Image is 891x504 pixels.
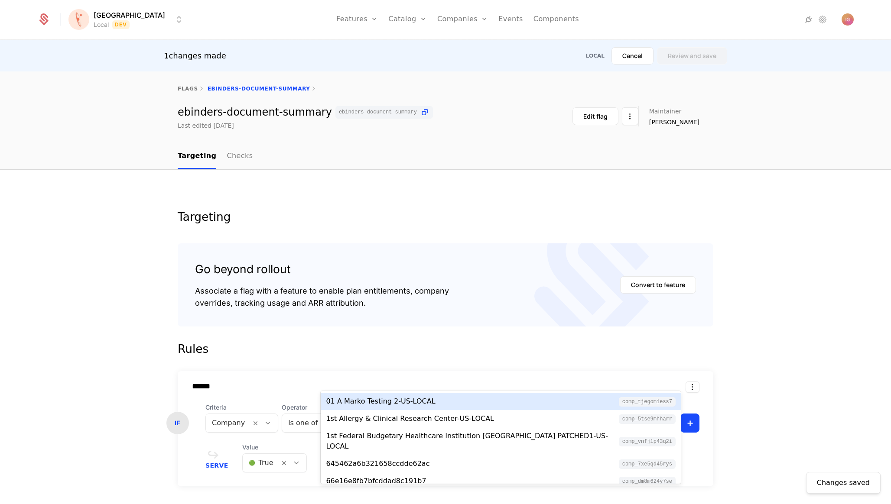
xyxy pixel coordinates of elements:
nav: Main [178,144,713,169]
div: IF [166,412,189,434]
span: Maintainer [649,108,682,114]
img: Igor Grebenarovic [842,13,854,26]
button: Edit flag [572,107,618,125]
ul: Choose Sub Page [178,144,253,169]
img: Florence [68,9,89,30]
div: 645462a6b321658ccdde62ac [326,459,429,469]
button: Convert to feature [620,276,696,294]
div: Changes saved [817,478,870,488]
span: Criteria [205,403,278,412]
div: Associate a flag with a feature to enable plan entitlements, company overrides, tracking usage an... [195,285,449,309]
div: Review and save [668,52,716,60]
div: Local [586,52,605,59]
div: 1st Federal Budgetary Healthcare Institution [GEOGRAPHIC_DATA] PATCHED1-US-LOCAL [326,431,618,452]
button: Review and save [657,47,727,65]
div: Local [94,20,109,29]
button: Select environment [71,10,184,29]
div: 01 A Marko Testing 2-US-LOCAL [326,396,435,407]
span: comp_7XE5qd45rYs [619,459,676,469]
div: Rules [178,340,713,358]
span: [PERSON_NAME] [649,118,699,126]
button: Cancel [611,47,654,65]
button: Select action [686,381,699,393]
div: Targeting [178,211,713,223]
button: Open user button [842,13,854,26]
div: 1 changes made [164,50,226,62]
a: Checks [227,144,253,169]
span: Serve [205,462,228,468]
span: Value [242,443,307,452]
button: + [680,414,699,433]
a: Integrations [803,14,814,25]
span: Dev [112,20,130,29]
a: Targeting [178,144,216,169]
span: comp_VnfjLP43q2i [619,437,676,446]
div: 1st Allergy & Clinical Research Center-US-LOCAL [326,414,494,424]
button: Select action [622,107,638,125]
div: 66e16e8fb7bfcddad8c191b7 [326,476,426,486]
div: ebinders-document-summary [178,106,433,119]
span: comp_dM8M624y7se [619,477,676,486]
span: Operator [282,403,341,412]
div: Last edited [DATE] [178,121,234,130]
span: [GEOGRAPHIC_DATA] [94,10,165,20]
a: flags [178,86,198,92]
span: comp_TJegomieSS7 [619,397,676,407]
a: Settings [817,14,828,25]
div: Edit flag [583,112,608,121]
span: comp_5tSe9MHhARr [619,414,676,424]
span: ebinders-document-summary [339,110,417,115]
div: Go beyond rollout [195,261,449,278]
